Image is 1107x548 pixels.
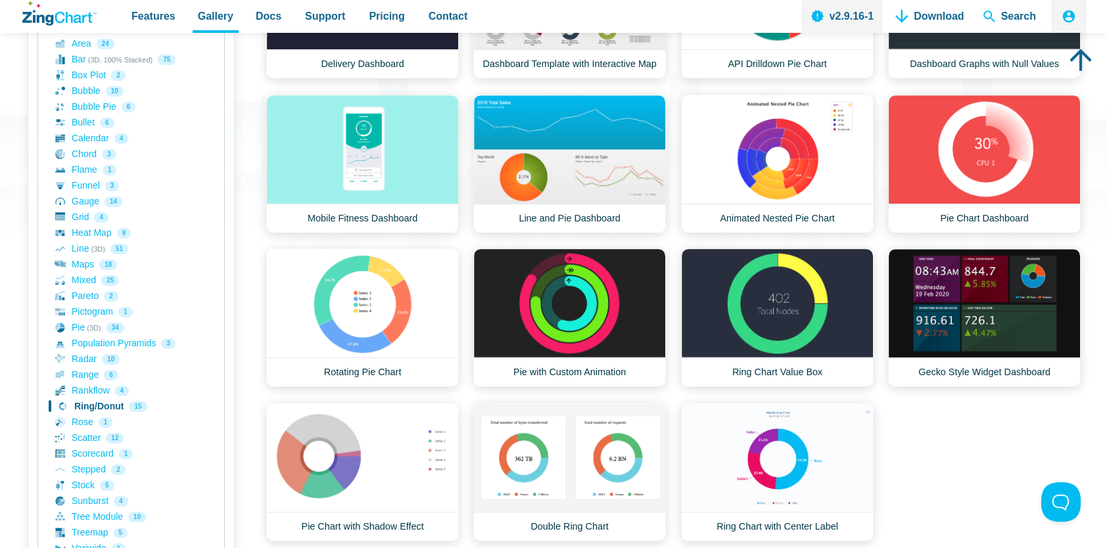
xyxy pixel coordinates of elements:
[305,7,345,25] span: Support
[473,248,666,387] a: Pie with Custom Animation
[198,7,233,25] span: Gallery
[888,248,1081,387] a: Gecko Style Widget Dashboard
[888,95,1081,233] a: Pie Chart Dashboard
[473,95,666,233] a: Line and Pie Dashboard
[681,95,874,233] a: Animated Nested Pie Chart
[681,248,874,387] a: Ring Chart Value Box
[369,7,404,25] span: Pricing
[131,7,176,25] span: Features
[681,403,874,541] a: Ring Chart with Center Label
[266,248,459,387] a: Rotating Pie Chart
[473,403,666,541] a: Double Ring Chart
[429,7,468,25] span: Contact
[266,95,459,233] a: Mobile Fitness Dashboard
[266,403,459,541] a: Pie Chart with Shadow Effect
[256,7,281,25] span: Docs
[22,1,97,26] a: ZingChart Logo. Click to return to the homepage
[1041,482,1081,522] iframe: Toggle Customer Support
